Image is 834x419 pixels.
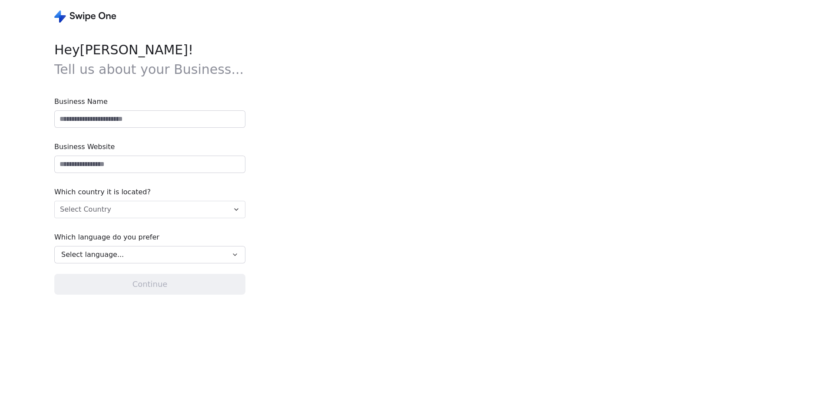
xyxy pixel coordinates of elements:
[61,249,124,260] span: Select language...
[54,232,245,243] span: Which language do you prefer
[54,142,245,152] span: Business Website
[54,187,245,197] span: Which country it is located?
[54,274,245,295] button: Continue
[54,40,245,79] span: Hey [PERSON_NAME] !
[54,62,244,77] span: Tell us about your Business...
[60,204,111,215] span: Select Country
[54,96,245,107] span: Business Name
